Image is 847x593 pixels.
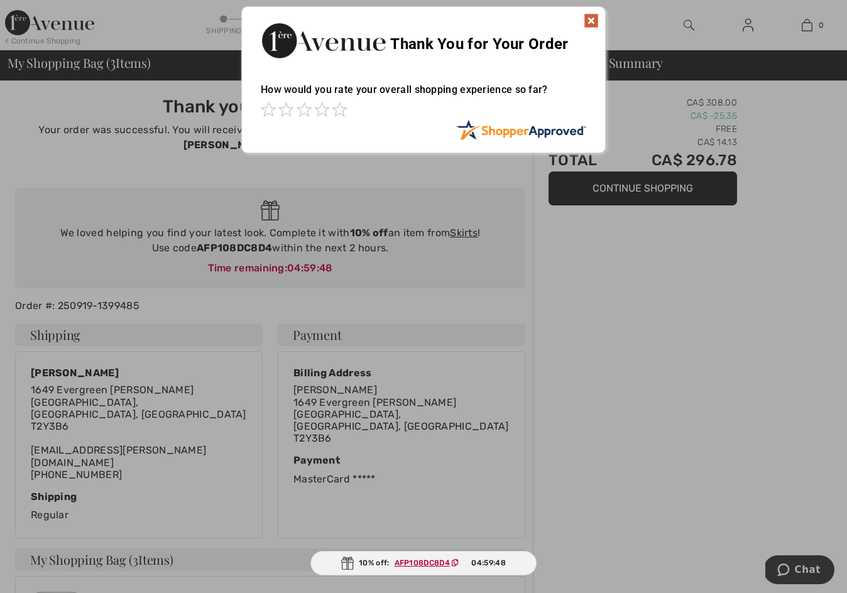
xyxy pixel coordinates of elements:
div: 10% off: [310,551,537,575]
ins: AFP108DC8D4 [395,558,450,567]
span: Thank You for Your Order [390,35,568,53]
span: 04:59:48 [471,557,505,569]
img: Gift.svg [341,557,354,570]
div: How would you rate your overall shopping experience so far? [261,71,586,119]
img: Thank You for Your Order [261,19,386,62]
span: Chat [30,9,55,20]
img: x [584,13,599,28]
